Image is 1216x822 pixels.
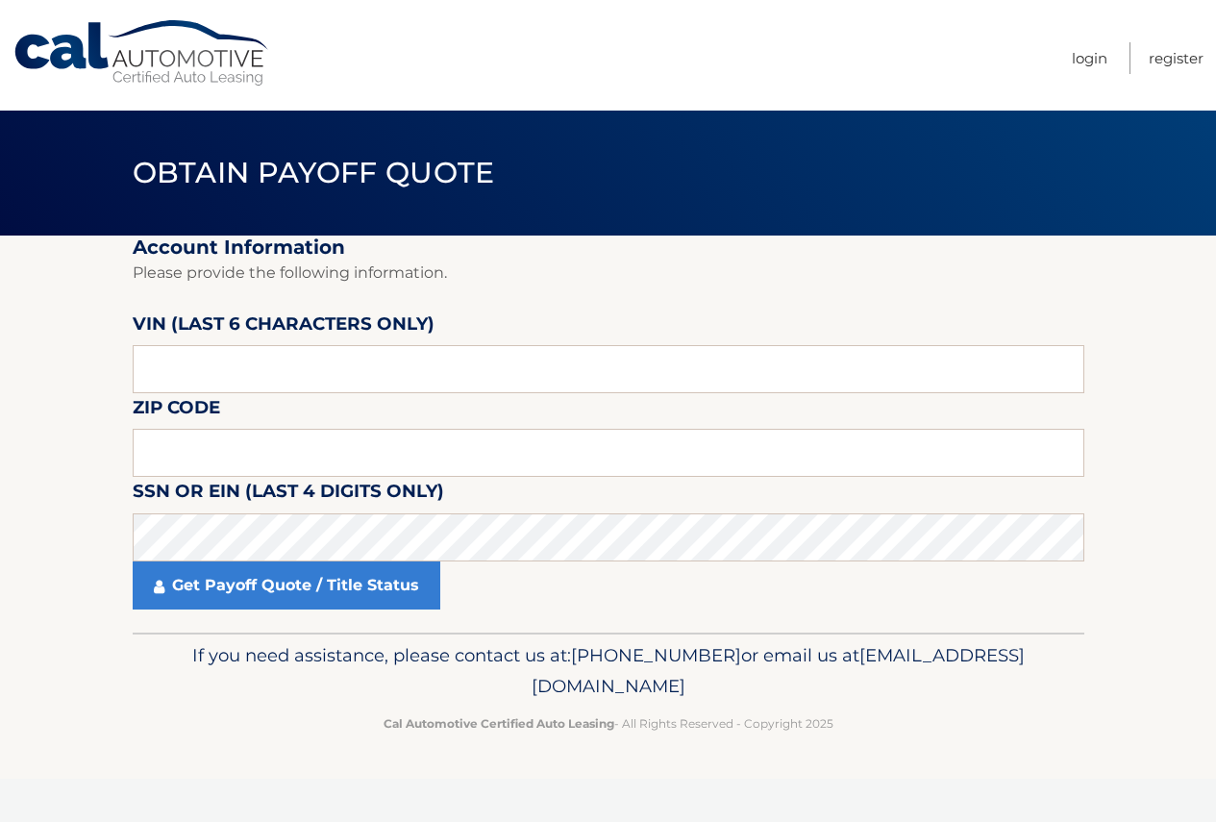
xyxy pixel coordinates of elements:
[133,561,440,610] a: Get Payoff Quote / Title Status
[133,310,434,345] label: VIN (last 6 characters only)
[1072,42,1107,74] a: Login
[145,640,1072,702] p: If you need assistance, please contact us at: or email us at
[384,716,614,731] strong: Cal Automotive Certified Auto Leasing
[1149,42,1204,74] a: Register
[133,477,444,512] label: SSN or EIN (last 4 digits only)
[145,713,1072,734] p: - All Rights Reserved - Copyright 2025
[12,19,272,87] a: Cal Automotive
[133,393,220,429] label: Zip Code
[133,260,1084,286] p: Please provide the following information.
[133,155,495,190] span: Obtain Payoff Quote
[571,644,741,666] span: [PHONE_NUMBER]
[133,236,1084,260] h2: Account Information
